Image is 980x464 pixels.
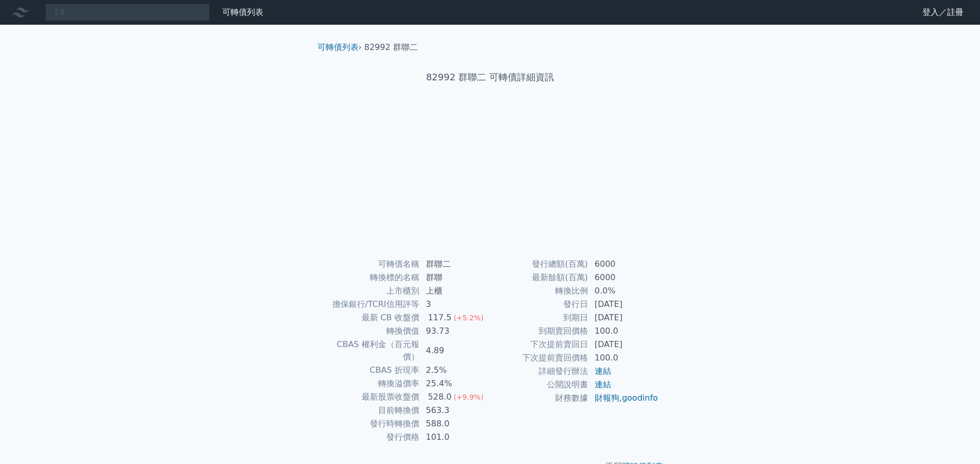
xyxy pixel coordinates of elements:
td: 6000 [589,271,659,284]
td: CBAS 權利金（百元報價） [322,338,420,364]
td: 到期日 [490,311,589,324]
td: 轉換標的名稱 [322,271,420,284]
td: 轉換溢價率 [322,377,420,390]
li: › [317,41,362,54]
td: 588.0 [420,417,490,431]
h1: 82992 群聯二 可轉債詳細資訊 [309,70,671,84]
td: 轉換比例 [490,284,589,298]
td: CBAS 折現率 [322,364,420,377]
span: (+9.9%) [454,393,484,401]
td: 最新 CB 收盤價 [322,311,420,324]
td: 下次提前賣回日 [490,338,589,351]
a: 登入／註冊 [914,4,972,21]
a: 可轉債列表 [222,7,263,17]
td: 財務數據 [490,391,589,405]
td: [DATE] [589,311,659,324]
td: 25.4% [420,377,490,390]
td: 發行日 [490,298,589,311]
td: 可轉債名稱 [322,257,420,271]
td: 發行價格 [322,431,420,444]
td: 公開說明書 [490,378,589,391]
div: 聊天小工具 [929,415,980,464]
input: 搜尋可轉債 代號／名稱 [45,4,210,21]
td: [DATE] [589,338,659,351]
td: 2.5% [420,364,490,377]
td: 563.3 [420,404,490,417]
td: 101.0 [420,431,490,444]
td: 上櫃 [420,284,490,298]
td: 93.73 [420,324,490,338]
td: 最新餘額(百萬) [490,271,589,284]
li: 82992 群聯二 [364,41,418,54]
a: 連結 [595,380,611,389]
a: goodinfo [622,393,658,403]
td: 4.89 [420,338,490,364]
td: 下次提前賣回價格 [490,351,589,365]
iframe: Chat Widget [929,415,980,464]
td: , [589,391,659,405]
td: 轉換價值 [322,324,420,338]
td: 到期賣回價格 [490,324,589,338]
span: (+5.2%) [454,314,484,322]
a: 連結 [595,366,611,376]
td: 擔保銀行/TCRI信用評等 [322,298,420,311]
td: 詳細發行辦法 [490,365,589,378]
td: 目前轉換價 [322,404,420,417]
td: 最新股票收盤價 [322,390,420,404]
td: 上市櫃別 [322,284,420,298]
a: 可轉債列表 [317,42,359,52]
div: 528.0 [426,391,454,403]
td: 0.0% [589,284,659,298]
td: 發行時轉換價 [322,417,420,431]
td: 100.0 [589,324,659,338]
td: 3 [420,298,490,311]
a: 財報狗 [595,393,619,403]
td: 6000 [589,257,659,271]
td: 100.0 [589,351,659,365]
td: [DATE] [589,298,659,311]
div: 117.5 [426,312,454,324]
td: 群聯 [420,271,490,284]
td: 發行總額(百萬) [490,257,589,271]
td: 群聯二 [420,257,490,271]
